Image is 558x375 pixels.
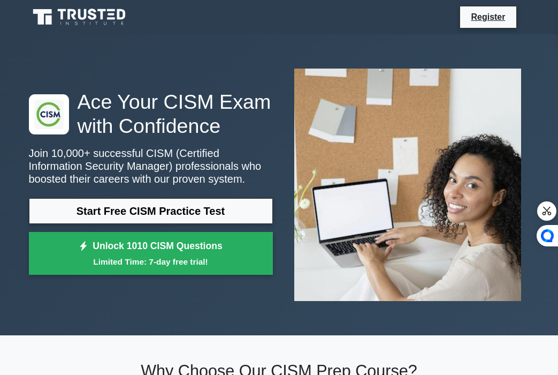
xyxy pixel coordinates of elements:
[29,232,273,275] a: Unlock 1010 CISM QuestionsLimited Time: 7-day free trial!
[42,256,259,268] small: Limited Time: 7-day free trial!
[464,10,511,24] a: Register
[29,198,273,224] a: Start Free CISM Practice Test
[29,90,273,138] h1: Ace Your CISM Exam with Confidence
[29,147,273,185] p: Join 10,000+ successful CISM (Certified Information Security Manager) professionals who boosted t...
